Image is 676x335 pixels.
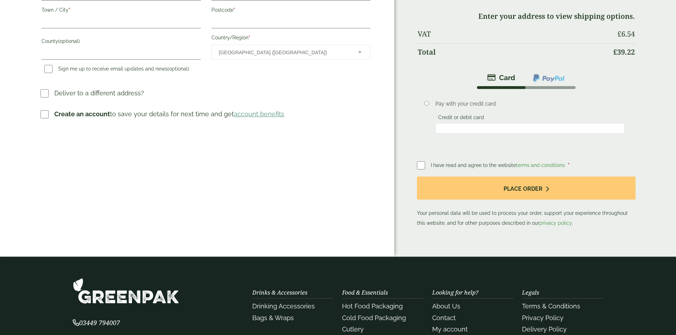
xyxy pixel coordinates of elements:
[617,29,621,39] span: £
[418,26,608,43] th: VAT
[568,162,570,168] abbr: required
[234,110,284,118] a: account benefits
[432,302,460,310] a: About Us
[233,7,235,13] abbr: required
[435,115,487,122] label: Credit or debit card
[617,29,635,39] bdi: 6.54
[42,5,200,17] label: Town / City
[522,302,580,310] a: Terms & Conditions
[54,88,144,98] p: Deliver to a different address?
[418,43,608,61] th: Total
[68,7,70,13] abbr: required
[417,177,635,200] button: Place order
[44,65,53,73] input: Sign me up to receive email updates and news(optional)
[58,38,80,44] span: (optional)
[167,66,189,72] span: (optional)
[487,73,515,82] img: stripe.png
[516,162,565,168] a: terms and conditions
[432,314,456,322] a: Contact
[539,220,572,226] a: privacy policy
[73,278,179,304] img: GreenPak Supplies
[73,318,120,327] span: 03449 794007
[613,47,635,57] bdi: 39.22
[211,33,370,45] label: Country/Region
[532,73,565,83] img: ppcp-gateway.png
[211,5,370,17] label: Postcode
[54,109,284,119] p: to save your details for next time and get
[42,36,200,48] label: County
[42,66,192,74] label: Sign me up to receive email updates and news
[418,8,634,25] td: Enter your address to view shipping options.
[219,45,349,60] span: United Kingdom (UK)
[417,177,635,228] p: Your personal data will be used to process your order, support your experience throughout this we...
[438,125,622,132] iframe: Secure card payment input frame
[342,302,403,310] a: Hot Food Packaging
[342,314,406,322] a: Cold Food Packaging
[432,325,468,333] a: My account
[248,35,250,40] abbr: required
[431,162,566,168] span: I have read and agree to the website
[252,314,294,322] a: Bags & Wraps
[613,47,617,57] span: £
[252,302,315,310] a: Drinking Accessories
[522,325,567,333] a: Delivery Policy
[73,320,120,326] a: 03449 794007
[342,325,364,333] a: Cutlery
[522,314,564,322] a: Privacy Policy
[435,100,625,108] p: Pay with your credit card.
[211,45,370,60] span: Country/Region
[54,110,110,118] strong: Create an account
